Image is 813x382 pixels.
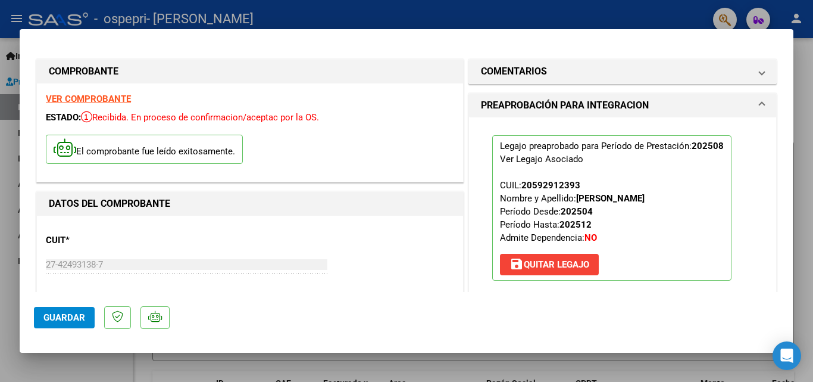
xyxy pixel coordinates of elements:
button: Guardar [34,307,95,328]
strong: NO [584,232,597,243]
div: 20592912393 [521,179,580,192]
h1: PREAPROBACIÓN PARA INTEGRACION [481,98,649,113]
strong: DATOS DEL COMPROBANTE [49,198,170,209]
strong: 202512 [559,219,592,230]
span: ESTADO: [46,112,81,123]
span: Recibida. En proceso de confirmacion/aceptac por la OS. [81,112,319,123]
p: Legajo preaprobado para Período de Prestación: [492,135,731,281]
span: Guardar [43,312,85,323]
p: El comprobante fue leído exitosamente. [46,135,243,164]
p: CUIT [46,234,168,247]
button: Quitar Legajo [500,254,599,275]
strong: 202504 [561,206,593,217]
h1: COMENTARIOS [481,64,547,79]
mat-expansion-panel-header: PREAPROBACIÓN PARA INTEGRACION [469,94,776,117]
strong: [PERSON_NAME] [576,193,645,204]
span: CUIL: Nombre y Apellido: Período Desde: Período Hasta: Admite Dependencia: [500,180,645,243]
div: Ver Legajo Asociado [500,153,583,166]
mat-icon: save [509,257,524,271]
div: Open Intercom Messenger [773,341,801,370]
mat-expansion-panel-header: COMENTARIOS [469,60,776,83]
strong: COMPROBANTE [49,66,118,77]
a: VER COMPROBANTE [46,94,131,104]
strong: 202508 [692,141,724,151]
span: Quitar Legajo [509,259,589,270]
div: PREAPROBACIÓN PARA INTEGRACION [469,117,776,308]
